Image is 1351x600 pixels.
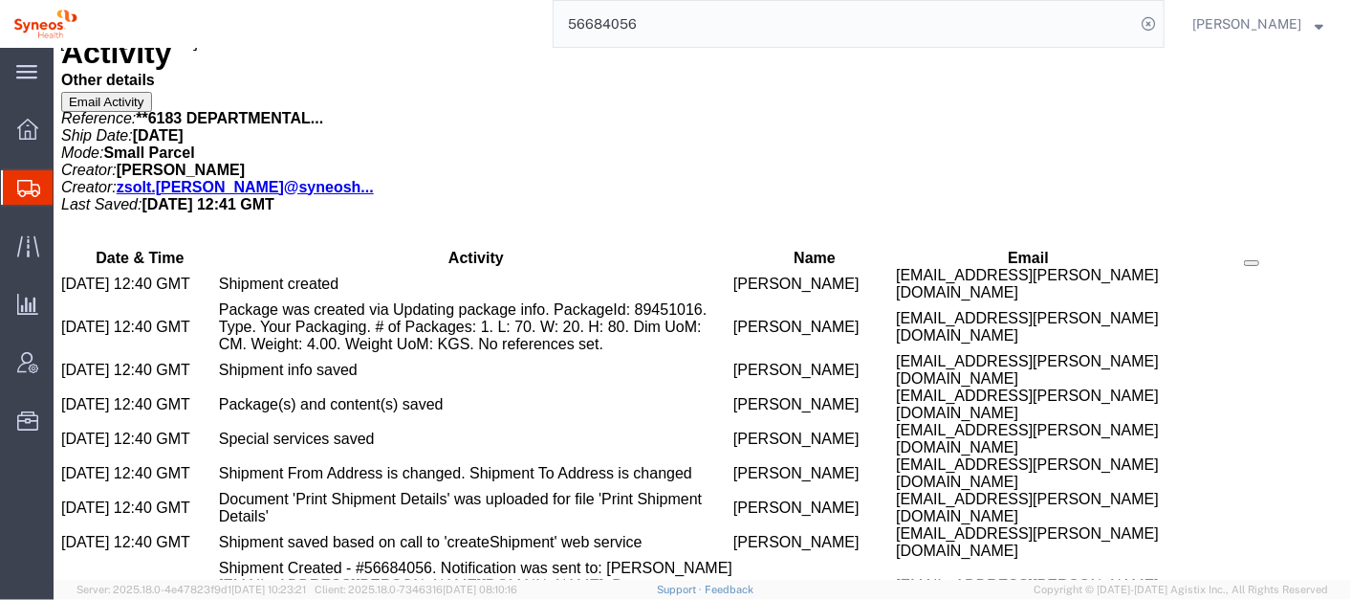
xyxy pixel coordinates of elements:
[8,97,50,113] i: Mode:
[842,409,1105,442] span: [EMAIL_ADDRESS][PERSON_NAME][DOMAIN_NAME]
[63,131,320,147] a: zsolt.[PERSON_NAME]@syneosh...
[165,254,680,305] td: Package was created via Updating package info. PackageId: 89451016. Type. Your Packaging. # of Pa...
[8,443,165,478] td: [DATE] 12:40 GMT
[8,409,165,443] td: [DATE] 12:40 GMT
[165,202,680,219] th: Activity: activate to sort column ascending
[54,48,1351,580] iframe: FS Legacy Container
[89,148,221,165] span: [DATE] 12:41 GMT
[554,1,1135,47] input: Search for shipment number, reference number
[842,305,1105,339] span: [EMAIL_ADDRESS][PERSON_NAME][DOMAIN_NAME]
[680,202,842,219] th: Name: activate to sort column ascending
[165,219,680,254] td: Shipment created
[8,79,79,96] i: Ship Date:
[705,584,753,595] a: Feedback
[842,340,1105,373] span: [EMAIL_ADDRESS][PERSON_NAME][DOMAIN_NAME]
[443,584,517,595] span: [DATE] 08:10:16
[680,305,842,340] td: [PERSON_NAME]
[8,374,165,409] td: [DATE] 12:40 GMT
[8,340,165,374] td: [DATE] 12:40 GMT
[842,443,1105,477] span: [EMAIL_ADDRESS][PERSON_NAME][DOMAIN_NAME]
[165,305,680,340] td: Shipment info saved
[8,202,165,219] th: Date &amp; Time: activate to sort column descending
[63,114,191,130] b: [PERSON_NAME]
[13,10,77,38] img: logo
[842,219,1105,253] span: [EMAIL_ADDRESS][PERSON_NAME][DOMAIN_NAME]
[680,512,842,581] td: [PERSON_NAME]
[8,44,98,64] button: Email Activity
[680,254,842,305] td: [PERSON_NAME]
[680,443,842,478] td: [PERSON_NAME]
[842,262,1105,296] span: [EMAIL_ADDRESS][PERSON_NAME][DOMAIN_NAME]
[79,79,130,96] b: [DATE]
[8,254,165,305] td: [DATE] 12:40 GMT
[8,305,165,340] td: [DATE] 12:40 GMT
[8,148,89,165] i: Last Saved:
[8,512,165,581] td: [DATE] 12:40 GMT
[165,409,680,443] td: Shipment From Address is changed. Shipment To Address is changed
[657,584,705,595] a: Support
[680,409,842,443] td: [PERSON_NAME]
[8,131,63,147] i: Creator:
[165,478,680,512] td: Shipment saved based on call to 'createShipment' web service
[8,478,165,512] td: [DATE] 12:40 GMT
[165,512,680,581] td: Shipment Created - #56684056. Notification was sent to: [PERSON_NAME][EMAIL_ADDRESS][PERSON_NAME]...
[1192,13,1301,34] span: Julie Ryan
[680,478,842,512] td: [PERSON_NAME]
[76,584,306,595] span: Server: 2025.18.0-4e47823f9d1
[680,219,842,254] td: [PERSON_NAME]
[315,584,517,595] span: Client: 2025.18.0-7346316
[165,340,680,374] td: Package(s) and content(s) saved
[8,219,165,254] td: [DATE] 12:40 GMT
[680,374,842,409] td: [PERSON_NAME]
[842,529,1105,563] span: [EMAIL_ADDRESS][PERSON_NAME][DOMAIN_NAME]
[842,478,1105,511] span: [EMAIL_ADDRESS][PERSON_NAME][DOMAIN_NAME]
[1034,582,1328,598] span: Copyright © [DATE]-[DATE] Agistix Inc., All Rights Reserved
[680,340,842,374] td: [PERSON_NAME]
[165,374,680,409] td: Special services saved
[842,374,1105,408] span: [EMAIL_ADDRESS][PERSON_NAME][DOMAIN_NAME]
[8,114,63,130] i: Creator:
[231,584,306,595] span: [DATE] 10:23:21
[1190,212,1206,218] button: Manage table columns
[842,202,1107,219] th: Email: activate to sort column ascending
[1191,12,1324,35] button: [PERSON_NAME]
[50,97,141,113] b: Small Parcel
[82,62,270,78] span: **6183 DEPARTMENTAL...
[165,443,680,478] td: Document 'Print Shipment Details' was uploaded for file 'Print Shipment Details'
